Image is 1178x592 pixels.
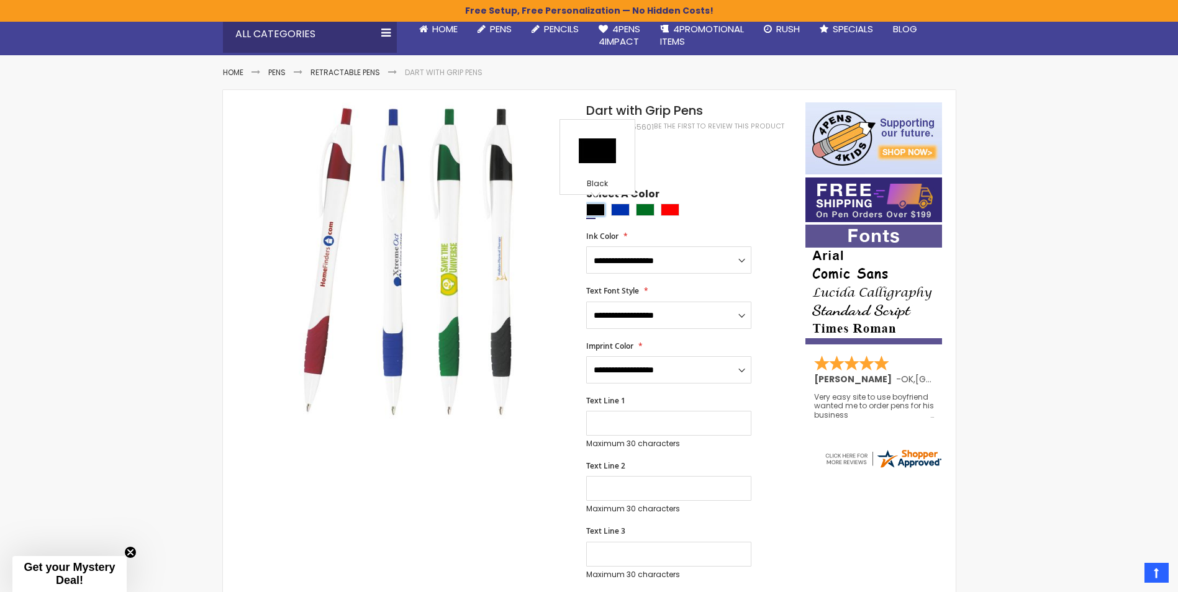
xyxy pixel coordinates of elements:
span: Text Line 3 [586,526,625,536]
span: 4Pens 4impact [599,22,640,48]
span: Rush [776,22,800,35]
button: Close teaser [124,546,137,558]
a: Home [223,67,243,78]
a: Be the first to review this product [654,122,784,131]
p: Maximum 30 characters [586,439,751,449]
span: OK [901,373,913,385]
div: Black [586,204,605,216]
img: Dart with Grip Pens [248,101,570,423]
span: Select A Color [586,187,659,204]
span: [GEOGRAPHIC_DATA] [915,373,1007,385]
div: All Categories [223,16,397,53]
div: Get your Mystery Deal!Close teaser [12,556,127,592]
span: - , [896,373,1007,385]
a: 4PROMOTIONALITEMS [650,16,754,56]
div: Very easy site to use boyfriend wanted me to order pens for his business [814,393,935,419]
a: Specials [810,16,883,43]
img: Free shipping on orders over $199 [805,177,942,222]
span: Text Line 1 [586,395,625,406]
img: font-personalization-examples [805,225,942,344]
a: Blog [883,16,927,43]
span: 4PROMOTIONAL ITEMS [660,22,744,48]
div: Blue [611,204,630,216]
img: 4pens.com widget logo [823,447,943,470]
a: Pens [268,67,286,78]
span: Get your Mystery Deal! [24,561,115,586]
span: Pens [490,22,512,35]
a: 4pens.com certificate URL [823,462,943,472]
div: Black [563,179,632,191]
span: Blog [893,22,917,35]
a: Rush [754,16,810,43]
div: Green [636,204,655,216]
span: [PERSON_NAME] [814,373,896,385]
li: Dart with Grip Pens [405,68,483,78]
a: 4Pens4impact [589,16,650,56]
div: Red [661,204,679,216]
a: Top [1144,563,1169,583]
a: Pens [468,16,522,43]
img: 4pens 4 kids [805,102,942,174]
span: Text Font Style [586,285,639,296]
a: Retractable Pens [310,67,380,78]
span: Pencils [544,22,579,35]
span: Specials [833,22,873,35]
p: Maximum 30 characters [586,504,751,514]
span: Ink Color [586,231,618,241]
span: Home [432,22,458,35]
span: Imprint Color [586,341,633,351]
span: Text Line 2 [586,460,625,471]
a: Home [409,16,468,43]
p: Maximum 30 characters [586,570,751,580]
span: Dart with Grip Pens [586,102,703,119]
a: Pencils [522,16,589,43]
